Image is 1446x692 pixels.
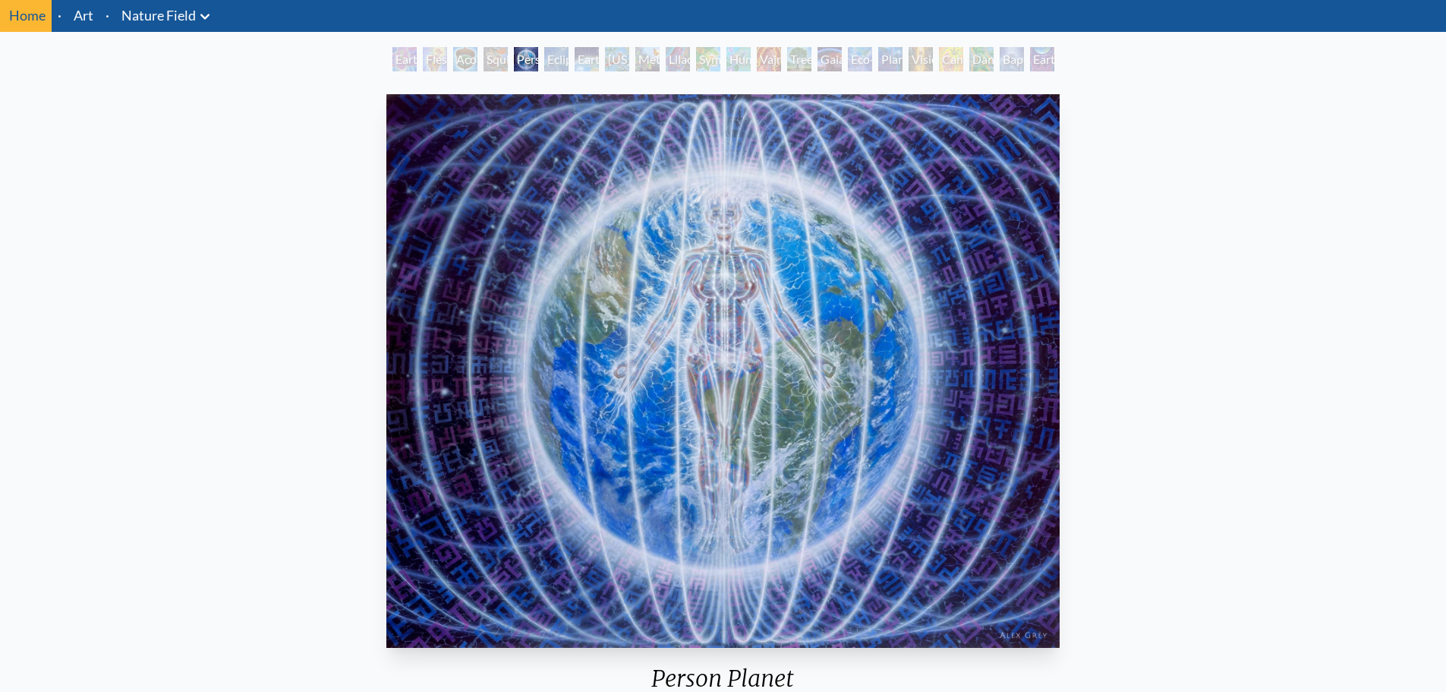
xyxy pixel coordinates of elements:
[1030,47,1054,71] div: Earthmind
[392,47,417,71] div: Earth Witness
[1000,47,1024,71] div: Baptism in the Ocean of Awareness
[575,47,599,71] div: Earth Energies
[74,5,93,26] a: Art
[423,47,447,71] div: Flesh of the Gods
[9,7,46,24] a: Home
[453,47,477,71] div: Acorn Dream
[666,47,690,71] div: Lilacs
[514,47,538,71] div: Person Planet
[787,47,811,71] div: Tree & Person
[848,47,872,71] div: Eco-Atlas
[635,47,660,71] div: Metamorphosis
[726,47,751,71] div: Humming Bird
[386,94,1060,648] img: person-planet-2000-alex-grey-&-allyson-grey-watermarked.jpg
[121,5,196,26] a: Nature Field
[696,47,720,71] div: Symbiosis: Gall Wasp & Oak Tree
[969,47,994,71] div: Dance of Cannabia
[544,47,569,71] div: Eclipse
[605,47,629,71] div: [US_STATE] Song
[484,47,508,71] div: Squirrel
[757,47,781,71] div: Vajra Horse
[818,47,842,71] div: Gaia
[878,47,903,71] div: Planetary Prayers
[939,47,963,71] div: Cannabis Mudra
[909,47,933,71] div: Vision Tree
